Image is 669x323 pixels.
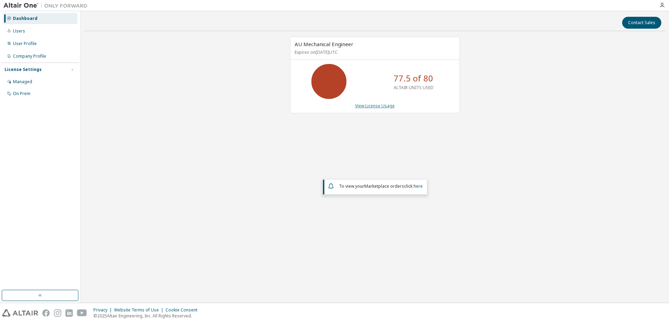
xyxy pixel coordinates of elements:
em: Marketplace orders [364,183,404,189]
div: Managed [13,79,32,85]
p: Expires on [DATE] UTC [295,49,453,55]
a: here [414,183,423,189]
img: youtube.svg [77,309,87,317]
div: Cookie Consent [166,307,202,313]
img: altair_logo.svg [2,309,38,317]
img: instagram.svg [54,309,61,317]
div: Dashboard [13,16,37,21]
button: Contact Sales [622,17,661,29]
span: AU Mechanical Engineer [295,41,353,48]
img: Altair One [3,2,91,9]
div: User Profile [13,41,37,46]
div: Users [13,28,25,34]
img: facebook.svg [42,309,50,317]
img: linkedin.svg [65,309,73,317]
p: 77.5 of 80 [394,72,433,84]
div: On Prem [13,91,30,96]
div: Privacy [93,307,114,313]
p: © 2025 Altair Engineering, Inc. All Rights Reserved. [93,313,202,319]
div: Company Profile [13,53,46,59]
div: License Settings [5,67,42,72]
span: To view your click [339,183,423,189]
a: View License Usage [355,103,395,109]
div: Website Terms of Use [114,307,166,313]
p: ALTAIR UNITS USED [394,85,434,91]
